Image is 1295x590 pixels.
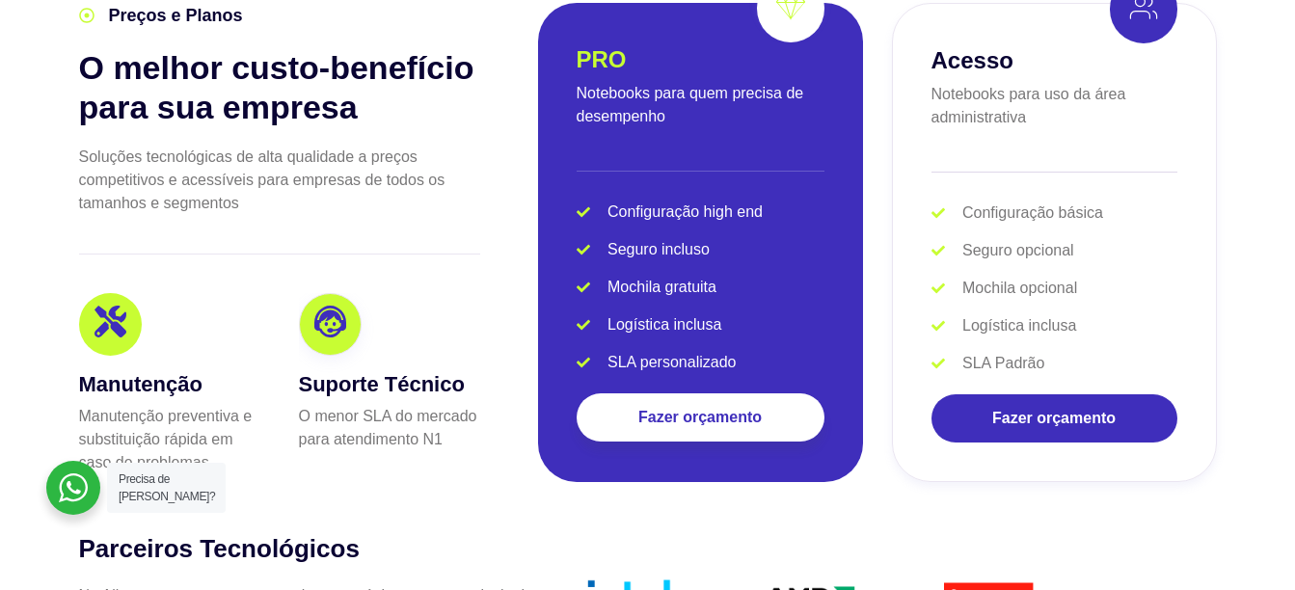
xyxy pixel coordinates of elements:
[577,46,627,72] h2: PRO
[958,352,1044,375] span: SLA Padrão
[958,201,1103,225] span: Configuração básica
[931,47,1013,73] h2: Acesso
[1199,497,1295,590] div: Widget de chat
[931,394,1177,442] a: Fazer orçamento
[104,3,243,29] span: Preços e Planos
[299,368,480,400] h3: Suporte Técnico
[603,276,716,299] span: Mochila gratuita
[79,533,534,566] h2: Parceiros Tecnológicos
[577,82,824,128] p: Notebooks para quem precisa de desempenho
[79,405,260,474] p: Manutenção preventiva e substituição rápida em caso de problemas
[958,239,1074,262] span: Seguro opcional
[603,313,721,336] span: Logística inclusa
[603,201,763,224] span: Configuração high end
[79,368,260,400] h3: Manutenção
[638,410,762,425] span: Fazer orçamento
[79,146,480,215] p: Soluções tecnológicas de alta qualidade a preços competitivos e acessíveis para empresas de todos...
[577,393,824,442] a: Fazer orçamento
[603,238,710,261] span: Seguro incluso
[931,83,1177,129] p: Notebooks para uso da área administrativa
[992,411,1116,426] span: Fazer orçamento
[958,314,1076,337] span: Logística inclusa
[958,277,1077,300] span: Mochila opcional
[79,48,480,127] h2: O melhor custo-benefício para sua empresa
[119,472,215,503] span: Precisa de [PERSON_NAME]?
[603,351,736,374] span: SLA personalizado
[299,405,480,451] p: O menor SLA do mercado para atendimento N1
[1199,497,1295,590] iframe: Chat Widget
